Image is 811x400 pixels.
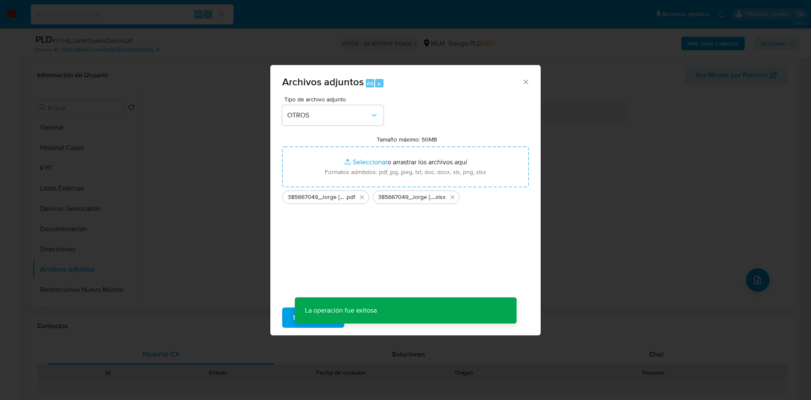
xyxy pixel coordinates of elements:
[367,79,373,87] span: Alt
[357,192,367,202] button: Eliminar 385667049_Jorge Abel Bello Hernandez_AGO25.pdf
[378,79,381,87] span: a
[522,78,529,85] button: Cerrar
[287,111,370,120] span: OTROS
[295,297,387,324] p: La operación fue exitosa
[378,193,434,201] span: 385667049_Jorge [PERSON_NAME] Hernandez_AGO2025
[447,192,457,202] button: Eliminar 385667049_Jorge Abel Bello Hernandez_AGO2025.xlsx
[282,105,384,125] button: OTROS
[282,187,529,204] ul: Archivos seleccionados
[377,136,437,143] label: Tamaño máximo: 50MB
[434,193,446,201] span: .xlsx
[359,308,386,327] span: Cancelar
[346,193,355,201] span: .pdf
[284,96,386,102] span: Tipo de archivo adjunto
[288,193,346,201] span: 385667049_Jorge [PERSON_NAME] Hernandez_AGO25
[282,74,364,89] span: Archivos adjuntos
[293,308,333,327] span: Subir archivo
[282,307,344,328] button: Subir archivo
